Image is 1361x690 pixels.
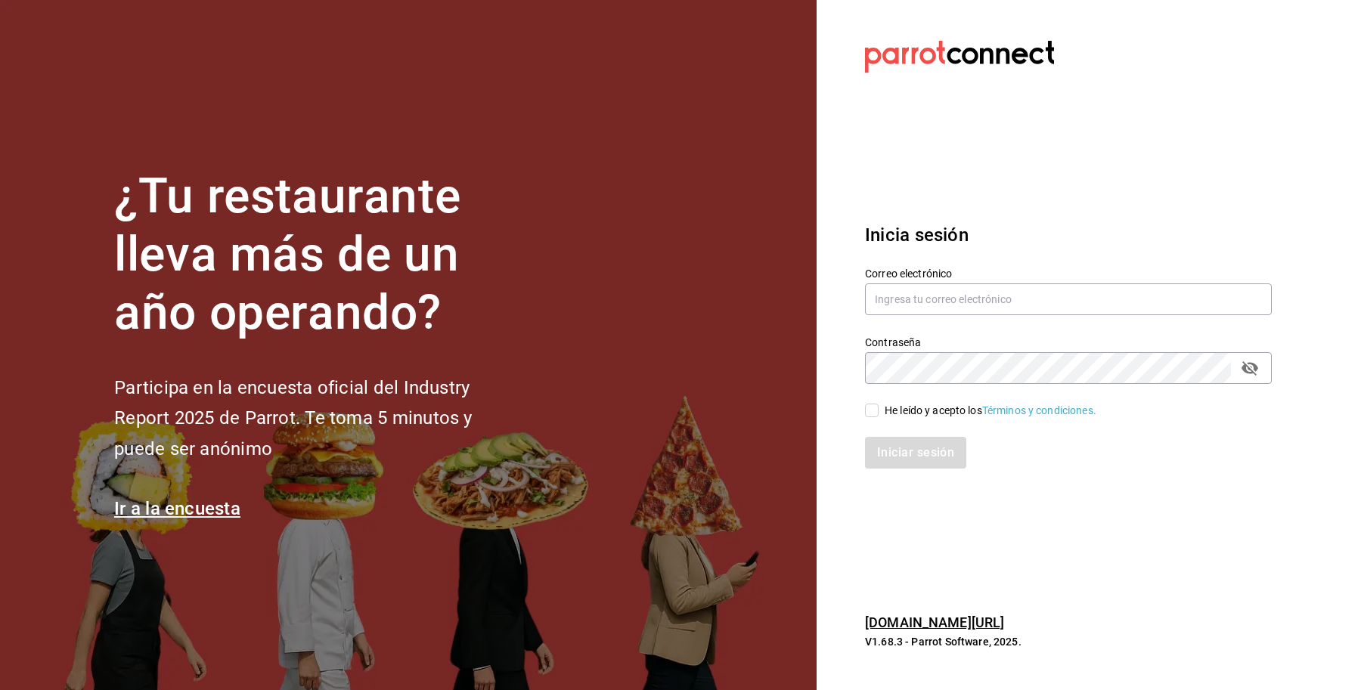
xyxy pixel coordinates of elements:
input: Ingresa tu correo electrónico [865,283,1272,315]
div: He leído y acepto los [885,403,1096,419]
h1: ¿Tu restaurante lleva más de un año operando? [114,168,522,342]
button: passwordField [1237,355,1263,381]
p: V1.68.3 - Parrot Software, 2025. [865,634,1272,649]
a: Ir a la encuesta [114,498,240,519]
h3: Inicia sesión [865,221,1272,249]
h2: Participa en la encuesta oficial del Industry Report 2025 de Parrot. Te toma 5 minutos y puede se... [114,373,522,465]
a: [DOMAIN_NAME][URL] [865,614,1004,630]
label: Contraseña [865,337,1272,348]
label: Correo electrónico [865,268,1272,279]
a: Términos y condiciones. [982,404,1096,416]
